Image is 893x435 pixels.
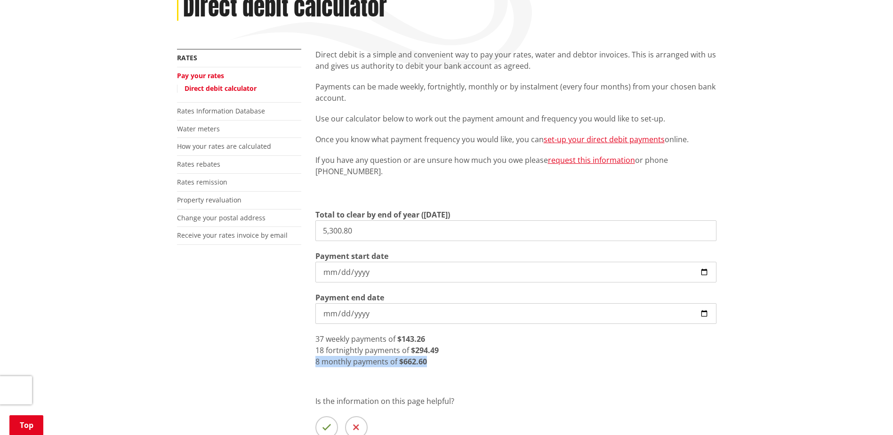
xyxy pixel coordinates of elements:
[315,345,324,355] span: 18
[326,334,395,344] span: weekly payments of
[185,84,257,93] a: Direct debit calculator
[315,209,450,220] label: Total to clear by end of year ([DATE])
[544,134,665,145] a: set-up your direct debit payments
[177,53,197,62] a: Rates
[315,134,716,145] p: Once you know what payment frequency you would like, you can online.
[177,71,224,80] a: Pay your rates
[315,154,716,177] p: If you have any question or are unsure how much you owe please or phone [PHONE_NUMBER].
[399,356,427,367] strong: $662.60
[850,395,884,429] iframe: Messenger Launcher
[315,356,320,367] span: 8
[315,395,716,407] p: Is the information on this page helpful?
[315,49,716,72] p: Direct debit is a simple and convenient way to pay your rates, water and debtor invoices. This is...
[177,177,227,186] a: Rates remission
[326,345,409,355] span: fortnightly payments of
[315,113,716,124] p: Use our calculator below to work out the payment amount and frequency you would like to set-up.
[322,356,397,367] span: monthly payments of
[315,81,716,104] p: Payments can be made weekly, fortnightly, monthly or by instalment (every four months) from your ...
[177,213,265,222] a: Change your postal address
[177,142,271,151] a: How your rates are calculated
[9,415,43,435] a: Top
[177,231,288,240] a: Receive your rates invoice by email
[177,124,220,133] a: Water meters
[397,334,425,344] strong: $143.26
[177,195,241,204] a: Property revaluation
[315,250,388,262] label: Payment start date
[411,345,439,355] strong: $294.49
[548,155,635,165] a: request this information
[177,160,220,169] a: Rates rebates
[315,334,324,344] span: 37
[177,106,265,115] a: Rates Information Database
[315,292,384,303] label: Payment end date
